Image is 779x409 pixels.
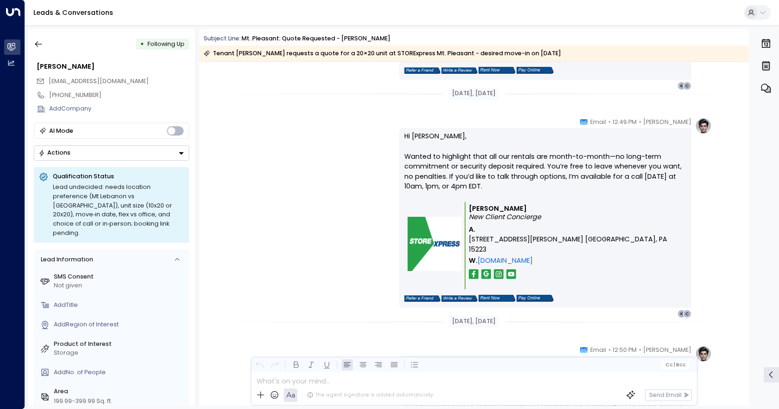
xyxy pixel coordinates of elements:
[54,340,186,349] label: Product of Interest
[269,359,281,371] button: Redo
[404,67,441,74] img: storexpress_refer.png
[479,295,516,302] img: storexpress_rent.png
[140,37,144,52] div: •
[613,345,637,355] span: 12:50 PM
[469,225,475,235] span: A.
[481,269,491,279] img: storexpress_google.png
[404,295,441,302] img: storexpress_refer.png
[608,117,611,127] span: •
[449,316,499,328] div: [DATE], [DATE]
[662,361,689,369] button: Cc|Bcc
[494,269,504,279] img: storexpress_insta.png
[49,91,189,100] div: [PHONE_NUMBER]
[441,295,478,302] img: storexpress_write.png
[517,67,554,74] img: storexpress_pay.png
[665,362,686,368] span: Cc Bcc
[695,117,712,134] img: profile-logo.png
[49,126,73,136] div: AI Mode
[254,359,265,371] button: Undo
[54,397,112,406] div: 199.99-399.99 Sq. ft.
[479,67,516,74] img: storexpress_rent.png
[517,295,554,302] img: storexpress_pay.png
[34,145,189,161] button: Actions
[478,256,533,266] a: [DOMAIN_NAME]
[441,67,478,74] img: storexpress_write.png
[469,256,478,266] span: W.
[469,204,527,213] b: [PERSON_NAME]
[469,269,479,279] img: storexpres_fb.png
[204,49,561,58] div: Tenant [PERSON_NAME] requests a quote for a 20×20 unit at STORExpress Mt. Pleasant - desired move...
[242,34,390,43] div: Mt. Pleasant: Quote Requested - [PERSON_NAME]
[204,34,241,42] span: Subject Line:
[506,269,516,279] img: storexpress_yt.png
[54,349,186,357] div: Storage
[449,88,499,100] div: [DATE], [DATE]
[54,368,186,377] div: AddNo. of People
[147,40,185,48] span: Following Up
[54,387,186,396] label: Area
[590,345,606,355] span: Email
[639,345,641,355] span: •
[38,255,93,264] div: Lead Information
[404,131,686,201] p: Hi [PERSON_NAME], Wanted to highlight that all our rentals are month-to-month—no long-term commit...
[33,8,113,17] a: Leads & Conversations
[53,182,184,238] div: Lead undecided: needs location preference (Mt Lebanon vs [GEOGRAPHIC_DATA]), unit size (10x20 or ...
[49,77,149,86] span: boostedkitty412@gmail.com
[34,145,189,161] div: Button group with a nested menu
[49,77,149,85] span: [EMAIL_ADDRESS][DOMAIN_NAME]
[54,273,186,281] label: SMS Consent
[53,172,184,181] p: Qualification Status
[49,104,189,113] div: AddCompany
[54,320,186,329] div: AddRegion of Interest
[54,301,186,310] div: AddTitle
[408,217,462,271] img: storexpress_logo.png
[608,345,611,355] span: •
[695,345,712,362] img: profile-logo.png
[469,212,541,221] i: New Client Concierge
[469,234,683,254] span: [STREET_ADDRESS][PERSON_NAME] [GEOGRAPHIC_DATA], PA 15223
[613,117,637,127] span: 12:49 PM
[643,117,691,127] span: [PERSON_NAME]
[639,117,641,127] span: •
[54,281,186,290] div: Not given
[307,391,433,399] div: The agent signature is added automatically
[674,362,675,368] span: |
[38,149,70,156] div: Actions
[643,345,691,355] span: [PERSON_NAME]
[37,62,189,72] div: [PERSON_NAME]
[590,117,606,127] span: Email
